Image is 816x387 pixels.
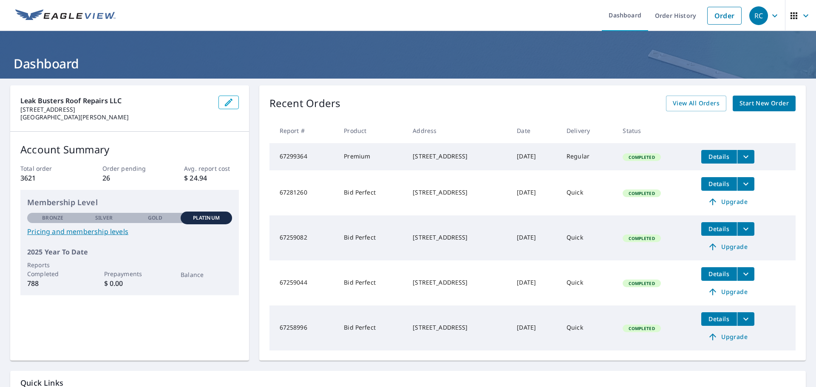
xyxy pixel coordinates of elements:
td: [DATE] [510,215,560,260]
p: [GEOGRAPHIC_DATA][PERSON_NAME] [20,113,212,121]
div: [STREET_ADDRESS] [413,152,503,161]
td: Quick [560,305,616,350]
td: Bid Perfect [337,260,406,305]
div: RC [749,6,768,25]
div: [STREET_ADDRESS] [413,188,503,197]
button: detailsBtn-67259082 [701,222,737,236]
th: Status [616,118,694,143]
span: Completed [623,280,660,286]
img: EV Logo [15,9,116,22]
button: detailsBtn-67299364 [701,150,737,164]
p: 26 [102,173,157,183]
th: Address [406,118,510,143]
td: Quick [560,260,616,305]
p: 3621 [20,173,75,183]
p: 2025 Year To Date [27,247,232,257]
div: [STREET_ADDRESS] [413,323,503,332]
td: Bid Perfect [337,170,406,215]
td: Regular [560,143,616,170]
p: Platinum [193,214,220,222]
span: Details [706,180,732,188]
span: Upgrade [706,332,749,342]
h1: Dashboard [10,55,806,72]
span: Details [706,315,732,323]
a: View All Orders [666,96,726,111]
span: Completed [623,190,660,196]
td: 67258996 [269,305,337,350]
button: filesDropdownBtn-67299364 [737,150,754,164]
td: [DATE] [510,143,560,170]
th: Product [337,118,406,143]
td: 67281260 [269,170,337,215]
button: detailsBtn-67259044 [701,267,737,281]
th: Report # [269,118,337,143]
button: filesDropdownBtn-67258996 [737,312,754,326]
a: Upgrade [701,285,754,299]
button: filesDropdownBtn-67259044 [737,267,754,281]
button: detailsBtn-67258996 [701,312,737,326]
td: Quick [560,215,616,260]
p: $ 24.94 [184,173,238,183]
p: Leak Busters Roof Repairs LLC [20,96,212,106]
p: Membership Level [27,197,232,208]
a: Upgrade [701,240,754,254]
p: Prepayments [104,269,155,278]
p: Balance [181,270,232,279]
p: Total order [20,164,75,173]
span: Completed [623,325,660,331]
p: Avg. report cost [184,164,238,173]
td: 67259082 [269,215,337,260]
span: Upgrade [706,287,749,297]
td: 67259044 [269,260,337,305]
a: Upgrade [701,195,754,209]
button: filesDropdownBtn-67259082 [737,222,754,236]
td: Quick [560,170,616,215]
th: Date [510,118,560,143]
span: Completed [623,235,660,241]
p: Recent Orders [269,96,341,111]
div: [STREET_ADDRESS] [413,233,503,242]
td: [DATE] [510,305,560,350]
button: detailsBtn-67281260 [701,177,737,191]
td: Premium [337,143,406,170]
p: Order pending [102,164,157,173]
a: Upgrade [701,330,754,344]
p: [STREET_ADDRESS] [20,106,212,113]
a: Pricing and membership levels [27,226,232,237]
span: Details [706,225,732,233]
td: [DATE] [510,260,560,305]
p: Reports Completed [27,260,78,278]
th: Delivery [560,118,616,143]
p: 788 [27,278,78,288]
div: [STREET_ADDRESS] [413,278,503,287]
td: Bid Perfect [337,305,406,350]
td: Bid Perfect [337,215,406,260]
span: Details [706,153,732,161]
a: Order [707,7,742,25]
a: Start New Order [733,96,796,111]
p: Bronze [42,214,63,222]
span: Upgrade [706,242,749,252]
button: filesDropdownBtn-67281260 [737,177,754,191]
p: Gold [148,214,162,222]
span: Upgrade [706,197,749,207]
span: Details [706,270,732,278]
td: 67299364 [269,143,337,170]
span: View All Orders [673,98,720,109]
p: Account Summary [20,142,239,157]
span: Start New Order [739,98,789,109]
p: $ 0.00 [104,278,155,288]
span: Completed [623,154,660,160]
p: Silver [95,214,113,222]
td: [DATE] [510,170,560,215]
